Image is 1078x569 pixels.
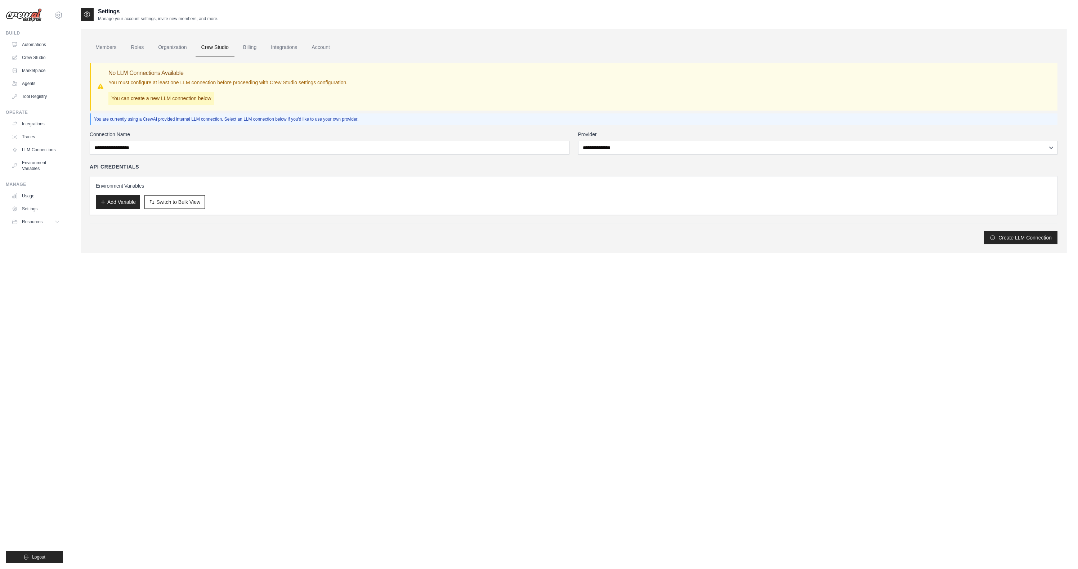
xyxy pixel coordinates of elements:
[984,231,1057,244] button: Create LLM Connection
[9,190,63,202] a: Usage
[196,38,234,57] a: Crew Studio
[9,78,63,89] a: Agents
[9,91,63,102] a: Tool Registry
[306,38,336,57] a: Account
[98,7,218,16] h2: Settings
[125,38,149,57] a: Roles
[94,116,1055,122] p: You are currently using a CrewAI provided internal LLM connection. Select an LLM connection below...
[152,38,192,57] a: Organization
[90,38,122,57] a: Members
[6,8,42,22] img: Logo
[22,219,43,225] span: Resources
[156,198,200,206] span: Switch to Bulk View
[144,195,205,209] button: Switch to Bulk View
[90,163,139,170] h4: API Credentials
[9,118,63,130] a: Integrations
[6,109,63,115] div: Operate
[108,92,214,105] p: You can create a new LLM connection below
[9,216,63,228] button: Resources
[9,157,63,174] a: Environment Variables
[9,52,63,63] a: Crew Studio
[108,69,348,77] h3: No LLM Connections Available
[98,16,218,22] p: Manage your account settings, invite new members, and more.
[9,131,63,143] a: Traces
[265,38,303,57] a: Integrations
[6,30,63,36] div: Build
[32,554,45,560] span: Logout
[108,79,348,86] p: You must configure at least one LLM connection before proceeding with Crew Studio settings config...
[578,131,1058,138] label: Provider
[6,182,63,187] div: Manage
[96,182,1051,189] h3: Environment Variables
[90,131,569,138] label: Connection Name
[9,65,63,76] a: Marketplace
[9,203,63,215] a: Settings
[237,38,262,57] a: Billing
[9,39,63,50] a: Automations
[96,195,140,209] button: Add Variable
[9,144,63,156] a: LLM Connections
[6,551,63,563] button: Logout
